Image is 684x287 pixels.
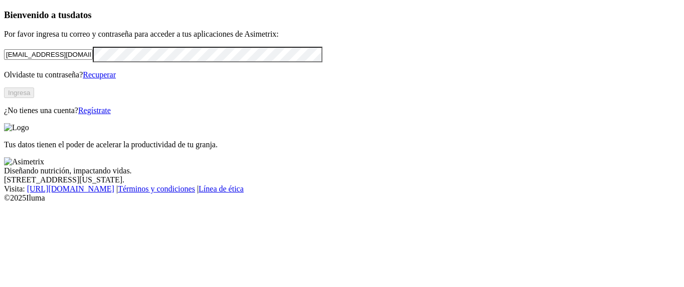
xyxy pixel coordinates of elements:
[4,10,680,21] h3: Bienvenido a tus
[78,106,111,115] a: Regístrate
[27,184,114,193] a: [URL][DOMAIN_NAME]
[4,70,680,79] p: Olvidaste tu contraseña?
[4,184,680,194] div: Visita : | |
[4,106,680,115] p: ¿No tienes una cuenta?
[4,175,680,184] div: [STREET_ADDRESS][US_STATE].
[83,70,116,79] a: Recuperar
[70,10,92,20] span: datos
[4,166,680,175] div: Diseñando nutrición, impactando vidas.
[4,194,680,203] div: © 2025 Iluma
[4,49,93,60] input: Tu correo
[4,87,34,98] button: Ingresa
[4,30,680,39] p: Por favor ingresa tu correo y contraseña para acceder a tus aplicaciones de Asimetrix:
[4,140,680,149] p: Tus datos tienen el poder de acelerar la productividad de tu granja.
[118,184,195,193] a: Términos y condiciones
[4,157,44,166] img: Asimetrix
[199,184,244,193] a: Línea de ética
[4,123,29,132] img: Logo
